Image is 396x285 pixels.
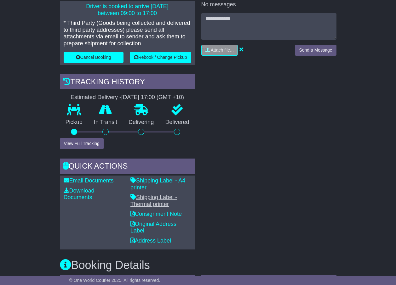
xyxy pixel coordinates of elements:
[60,119,88,126] p: Pickup
[60,74,195,91] div: Tracking history
[121,94,184,101] div: [DATE] 17:00 (GMT +10)
[159,119,195,126] p: Delivered
[60,159,195,176] div: Quick Actions
[201,1,336,8] p: No messages
[295,45,336,56] button: Send a Message
[64,187,95,201] a: Download Documents
[130,52,191,63] button: Rebook / Change Pickup
[60,138,104,149] button: View Full Tracking
[64,20,191,47] p: * Third Party (Goods being collected and delivered to third party addresses) please send all atta...
[60,94,195,101] div: Estimated Delivery -
[64,3,191,17] p: Driver is booked to arrive [DATE] between 09:00 to 17:00
[64,52,123,63] button: Cancel Booking
[69,278,160,283] span: © One World Courier 2025. All rights reserved.
[130,221,176,234] a: Original Address Label
[130,194,177,207] a: Shipping Label - Thermal printer
[130,211,182,217] a: Consignment Note
[88,119,123,126] p: In Transit
[123,119,159,126] p: Delivering
[64,177,114,184] a: Email Documents
[60,259,336,271] h3: Booking Details
[130,177,185,191] a: Shipping Label - A4 printer
[130,237,171,244] a: Address Label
